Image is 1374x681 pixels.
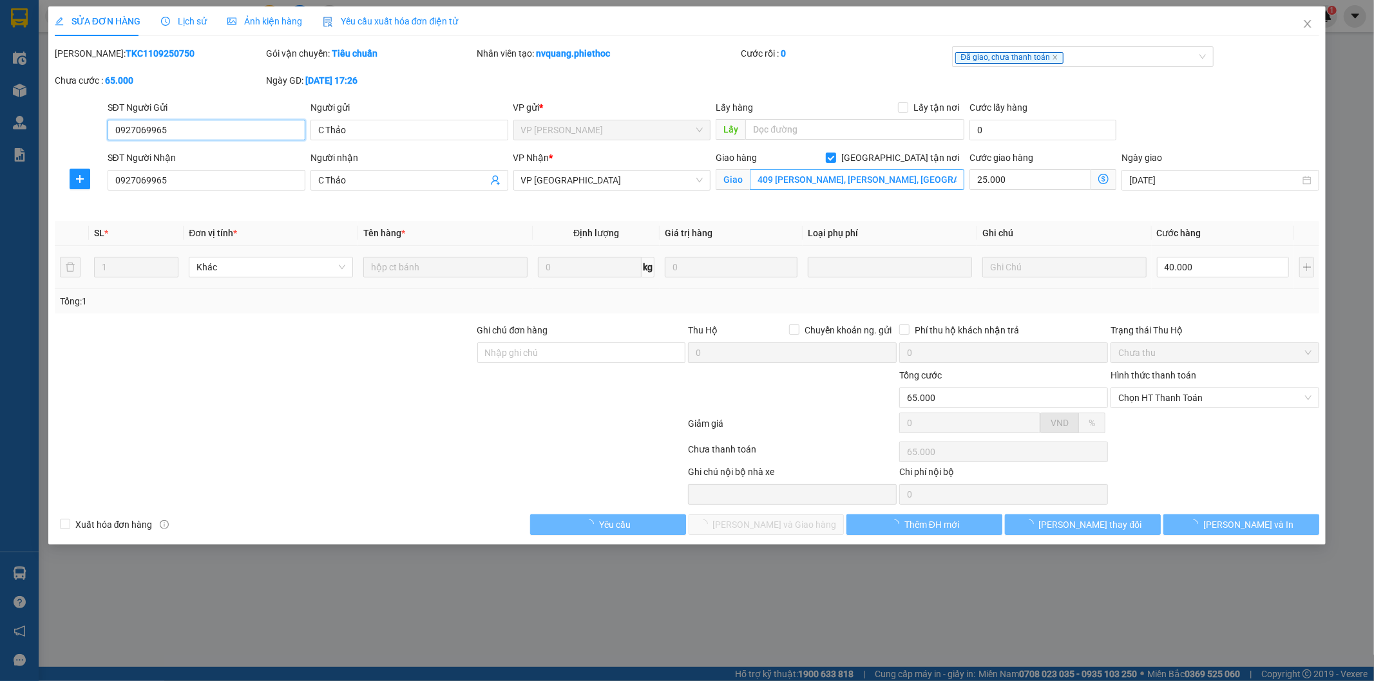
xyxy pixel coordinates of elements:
span: Yêu cầu [599,518,631,532]
span: Thu Hộ [688,325,718,335]
button: plus [1299,257,1314,277]
button: [PERSON_NAME] và Giao hàng [689,514,844,535]
span: Đã giao, chưa thanh toán [955,52,1064,64]
span: Ảnh kiện hàng [227,16,302,26]
img: icon [323,17,333,27]
span: plus [70,174,90,184]
span: Phí thu hộ khách nhận trả [910,323,1024,337]
b: 0 [781,48,786,59]
span: Khác [196,257,345,277]
div: [PERSON_NAME]: [55,46,263,61]
span: Chọn HT Thanh Toán [1118,388,1312,407]
span: info-circle [160,520,169,529]
th: Loại phụ phí [803,221,977,246]
input: Ngày giao [1129,173,1300,187]
span: Giao hàng [716,153,757,163]
span: Lấy hàng [716,102,753,113]
label: Cước lấy hàng [969,102,1027,113]
span: Lấy tận nơi [908,100,964,115]
label: Ngày giao [1121,153,1162,163]
b: nvquang.phiethoc [537,48,611,59]
div: Tổng: 1 [60,294,530,308]
input: Ghi Chú [982,257,1147,277]
span: loading [585,519,599,528]
span: SỬA ĐƠN HÀNG [55,16,140,26]
span: % [1089,418,1095,428]
span: picture [227,17,236,26]
div: SĐT Người Nhận [108,151,305,165]
input: Giao tận nơi [750,169,964,190]
input: Cước giao hàng [969,169,1091,190]
button: plus [70,169,90,189]
span: kg [642,257,654,277]
b: TKC1109250750 [126,48,195,59]
div: Người nhận [310,151,508,165]
div: Trạng thái Thu Hộ [1111,323,1319,337]
span: [PERSON_NAME] thay đổi [1039,518,1142,532]
div: Chưa cước : [55,73,263,88]
span: close [1302,19,1313,29]
div: Ngày GD: [266,73,475,88]
span: Thêm ĐH mới [904,518,959,532]
div: Giảm giá [687,416,899,439]
span: VP Trần Khát Chân [521,120,703,140]
span: loading [1025,519,1039,528]
input: Cước lấy hàng [969,120,1116,140]
span: Đơn vị tính [189,228,237,238]
button: [PERSON_NAME] thay đổi [1005,514,1161,535]
span: [PERSON_NAME] và In [1203,518,1293,532]
div: SĐT Người Gửi [108,100,305,115]
span: Lịch sử [161,16,207,26]
span: Tên hàng [363,228,405,238]
input: VD: Bàn, Ghế [363,257,528,277]
span: Giao [716,169,750,190]
input: Dọc đường [745,119,964,140]
button: Yêu cầu [530,514,686,535]
b: 65.000 [105,75,133,86]
span: clock-circle [161,17,170,26]
button: delete [60,257,81,277]
button: Thêm ĐH mới [846,514,1002,535]
button: [PERSON_NAME] và In [1163,514,1319,535]
span: Cước hàng [1157,228,1201,238]
div: Chưa thanh toán [687,442,899,465]
span: VP Thái Bình [521,171,703,190]
span: user-add [490,175,501,185]
div: Ghi chú nội bộ nhà xe [688,465,897,484]
span: Chuyển khoản ng. gửi [799,323,897,337]
span: Định lượng [573,228,619,238]
th: Ghi chú [977,221,1152,246]
span: dollar-circle [1098,174,1109,184]
span: [GEOGRAPHIC_DATA] tận nơi [836,151,964,165]
span: close [1052,54,1058,61]
input: Ghi chú đơn hàng [477,342,686,363]
button: Close [1290,6,1326,42]
span: Lấy [716,119,745,140]
label: Cước giao hàng [969,153,1033,163]
div: Chi phí nội bộ [899,465,1108,484]
label: Ghi chú đơn hàng [477,325,548,335]
span: Tổng cước [899,370,942,380]
span: Giá trị hàng [665,228,712,238]
div: Nhân viên tạo: [477,46,739,61]
span: VP Nhận [513,153,549,163]
label: Hình thức thanh toán [1111,370,1196,380]
input: 0 [665,257,797,277]
b: Tiêu chuẩn [332,48,377,59]
div: Gói vận chuyển: [266,46,475,61]
div: Người gửi [310,100,508,115]
span: Xuất hóa đơn hàng [70,518,158,532]
span: loading [1189,519,1203,528]
span: Yêu cầu xuất hóa đơn điện tử [323,16,459,26]
div: VP gửi [513,100,711,115]
span: SL [94,228,104,238]
span: VND [1051,418,1069,428]
span: Chưa thu [1118,343,1312,362]
b: [DATE] 17:26 [305,75,358,86]
span: loading [890,519,904,528]
div: Cước rồi : [741,46,949,61]
span: edit [55,17,64,26]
